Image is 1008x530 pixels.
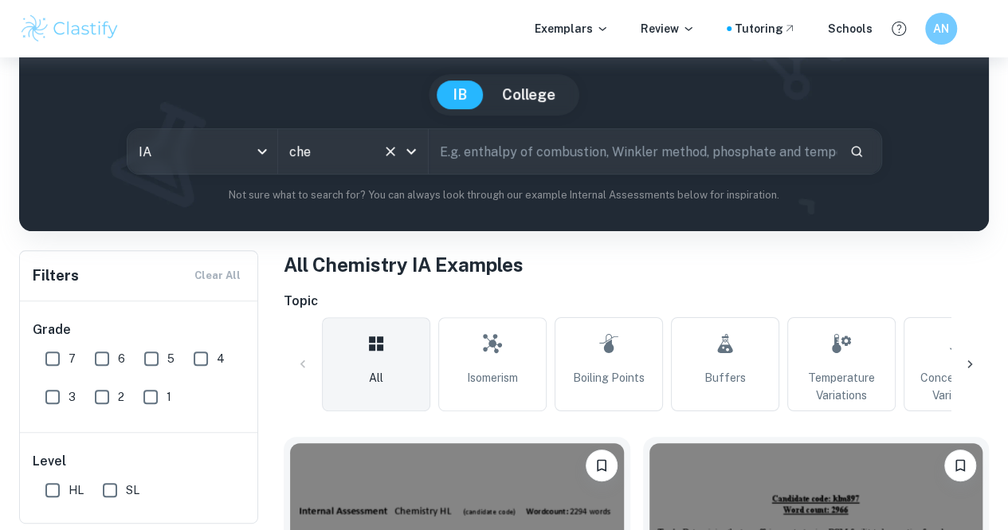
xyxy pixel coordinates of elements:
span: 1 [167,388,171,406]
span: Buffers [704,369,746,387]
h6: Level [33,452,246,471]
span: 3 [69,388,76,406]
button: Help and Feedback [885,15,912,42]
a: Schools [828,20,873,37]
button: College [486,80,571,109]
span: 7 [69,350,76,367]
img: Clastify logo [19,13,120,45]
button: Bookmark [944,450,976,481]
button: IB [437,80,483,109]
button: Bookmark [586,450,618,481]
p: Exemplars [535,20,609,37]
h6: AN [932,20,951,37]
span: 2 [118,388,124,406]
span: Temperature Variations [794,369,888,404]
h6: Topic [284,292,989,311]
h6: Filters [33,265,79,287]
h6: Grade [33,320,246,340]
div: IA [127,129,277,174]
span: HL [69,481,84,499]
span: 6 [118,350,125,367]
input: E.g. enthalpy of combustion, Winkler method, phosphate and temperature... [429,129,837,174]
h1: All Chemistry IA Examples [284,250,989,279]
span: Concentration Variations [911,369,1005,404]
button: Open [400,140,422,163]
button: AN [925,13,957,45]
p: Review [641,20,695,37]
span: SL [126,481,139,499]
span: Isomerism [467,369,518,387]
button: Clear [379,140,402,163]
button: Search [843,138,870,165]
span: Boiling Points [573,369,645,387]
span: All [369,369,383,387]
span: 5 [167,350,175,367]
span: 4 [217,350,225,367]
a: Tutoring [735,20,796,37]
p: Not sure what to search for? You can always look through our example Internal Assessments below f... [32,187,976,203]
